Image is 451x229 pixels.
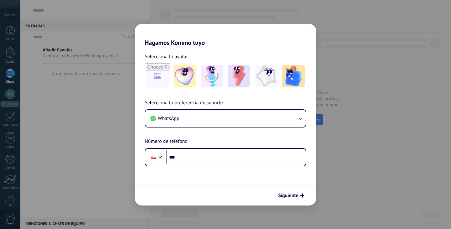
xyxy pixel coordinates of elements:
[282,65,305,87] img: -5.jpeg
[201,65,223,87] img: -2.jpeg
[145,138,188,146] span: Número de teléfono
[275,190,307,201] button: Siguiente
[158,115,179,122] span: WhatsApp
[145,53,188,61] span: Selecciona tu avatar
[278,193,298,198] span: Siguiente
[145,110,306,127] button: WhatsApp
[145,99,223,107] span: Selecciona tu preferencia de soporte
[135,24,316,46] h2: Hagamos Kommo tuyo
[255,65,277,87] img: -4.jpeg
[174,65,196,87] img: -1.jpeg
[147,151,159,164] div: Chile: + 56
[228,65,250,87] img: -3.jpeg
